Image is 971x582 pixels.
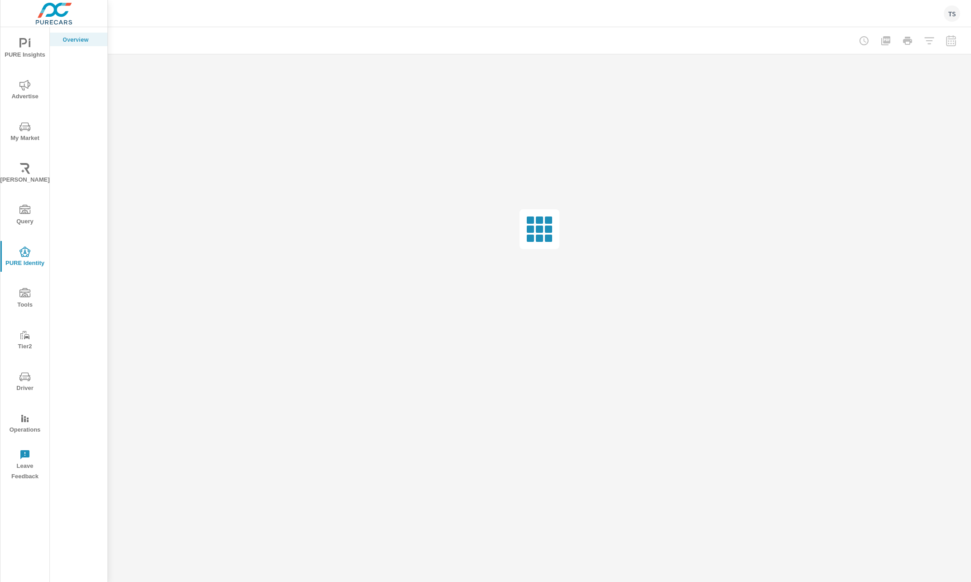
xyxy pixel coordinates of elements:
[3,205,47,227] span: Query
[3,121,47,144] span: My Market
[63,35,100,44] p: Overview
[3,288,47,310] span: Tools
[3,246,47,269] span: PURE Identity
[3,163,47,185] span: [PERSON_NAME]
[944,5,960,22] div: TS
[3,330,47,352] span: Tier2
[3,413,47,435] span: Operations
[3,371,47,394] span: Driver
[0,27,49,486] div: nav menu
[3,80,47,102] span: Advertise
[3,38,47,60] span: PURE Insights
[3,449,47,482] span: Leave Feedback
[50,33,107,46] div: Overview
